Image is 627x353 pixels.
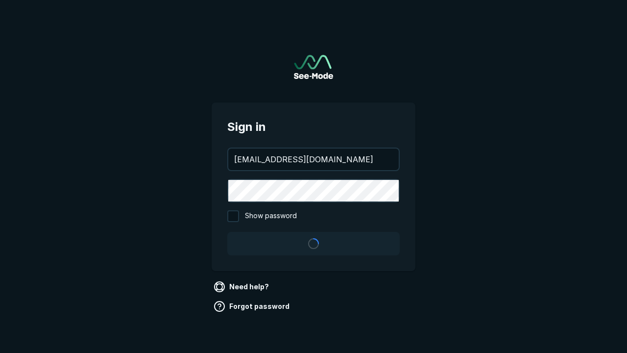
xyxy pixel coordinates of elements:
span: Show password [245,210,297,222]
span: Sign in [227,118,400,136]
a: Need help? [212,279,273,295]
a: Forgot password [212,299,293,314]
input: your@email.com [228,149,399,170]
a: Go to sign in [294,55,333,79]
img: See-Mode Logo [294,55,333,79]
